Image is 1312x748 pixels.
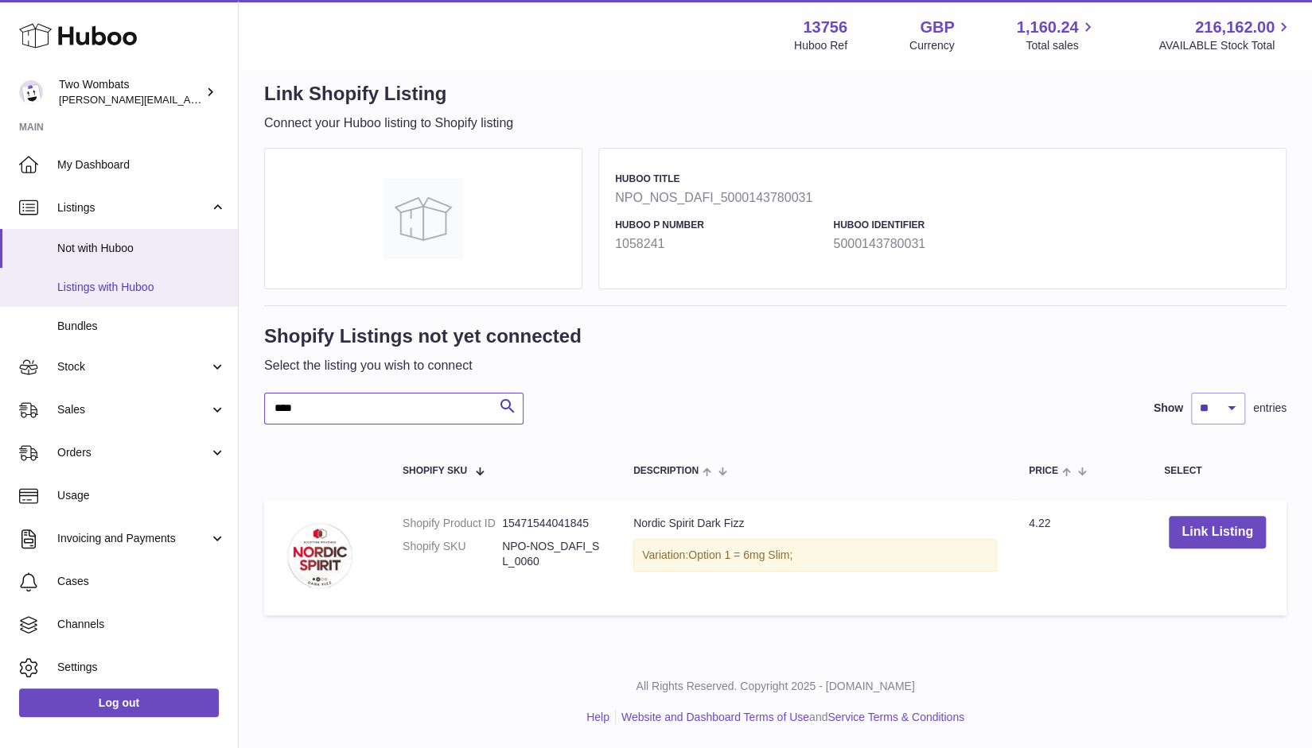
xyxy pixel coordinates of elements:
[264,357,582,374] p: Select the listing you wish to connect
[803,17,847,38] strong: 13756
[1195,17,1275,38] span: 216,162.00
[1026,38,1096,53] span: Total sales
[57,241,226,256] span: Not with Huboo
[633,539,997,572] div: Variation:
[1253,401,1287,416] span: entries
[1017,17,1097,53] a: 1,160.24 Total sales
[264,81,513,107] h1: Link Shopify Listing
[621,711,809,723] a: Website and Dashboard Terms of Use
[502,539,601,569] dd: NPO-NOS_DAFI_SL_0060
[615,172,1262,185] h4: Huboo Title
[633,466,699,476] span: Description
[59,77,202,107] div: Two Wombats
[57,617,226,632] span: Channels
[19,688,219,717] a: Log out
[264,114,513,132] p: Connect your Huboo listing to Shopify listing
[827,711,964,723] a: Service Terms & Conditions
[57,280,226,295] span: Listings with Huboo
[383,179,463,258] img: NPO_NOS_DAFI_5000143780031
[909,38,955,53] div: Currency
[280,516,360,595] img: Nordic Spirit Dark Fizz
[688,548,792,561] span: Option 1 = 6mg Slim;
[833,235,1043,253] strong: 5000143780031
[920,17,954,38] strong: GBP
[403,516,502,531] dt: Shopify Product ID
[57,319,226,334] span: Bundles
[57,445,209,460] span: Orders
[19,80,43,104] img: philip.carroll@twowombats.com
[403,466,467,476] span: Shopify SKU
[57,574,226,589] span: Cases
[1158,38,1293,53] span: AVAILABLE Stock Total
[794,38,847,53] div: Huboo Ref
[586,711,609,723] a: Help
[1017,17,1079,38] span: 1,160.24
[57,488,226,503] span: Usage
[264,324,582,349] h1: Shopify Listings not yet connected
[633,516,997,531] div: Nordic Spirit Dark Fizz
[1154,401,1183,416] label: Show
[57,200,209,215] span: Listings
[616,710,964,725] li: and
[1164,466,1271,476] div: Select
[615,219,825,231] h4: Huboo P number
[1158,17,1293,53] a: 216,162.00 AVAILABLE Stock Total
[502,516,601,531] dd: 15471544041845
[1029,466,1058,476] span: Price
[615,189,1262,207] strong: NPO_NOS_DAFI_5000143780031
[57,157,226,172] span: My Dashboard
[615,235,825,253] strong: 1058241
[57,531,209,546] span: Invoicing and Payments
[403,539,502,569] dt: Shopify SKU
[57,359,209,374] span: Stock
[1029,517,1050,529] span: 4.22
[1169,516,1266,548] button: Link Listing
[251,679,1299,694] p: All Rights Reserved. Copyright 2025 - [DOMAIN_NAME]
[833,219,1043,231] h4: Huboo Identifier
[57,660,226,675] span: Settings
[59,93,404,106] span: [PERSON_NAME][EMAIL_ADDRESS][PERSON_NAME][DOMAIN_NAME]
[57,402,209,417] span: Sales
